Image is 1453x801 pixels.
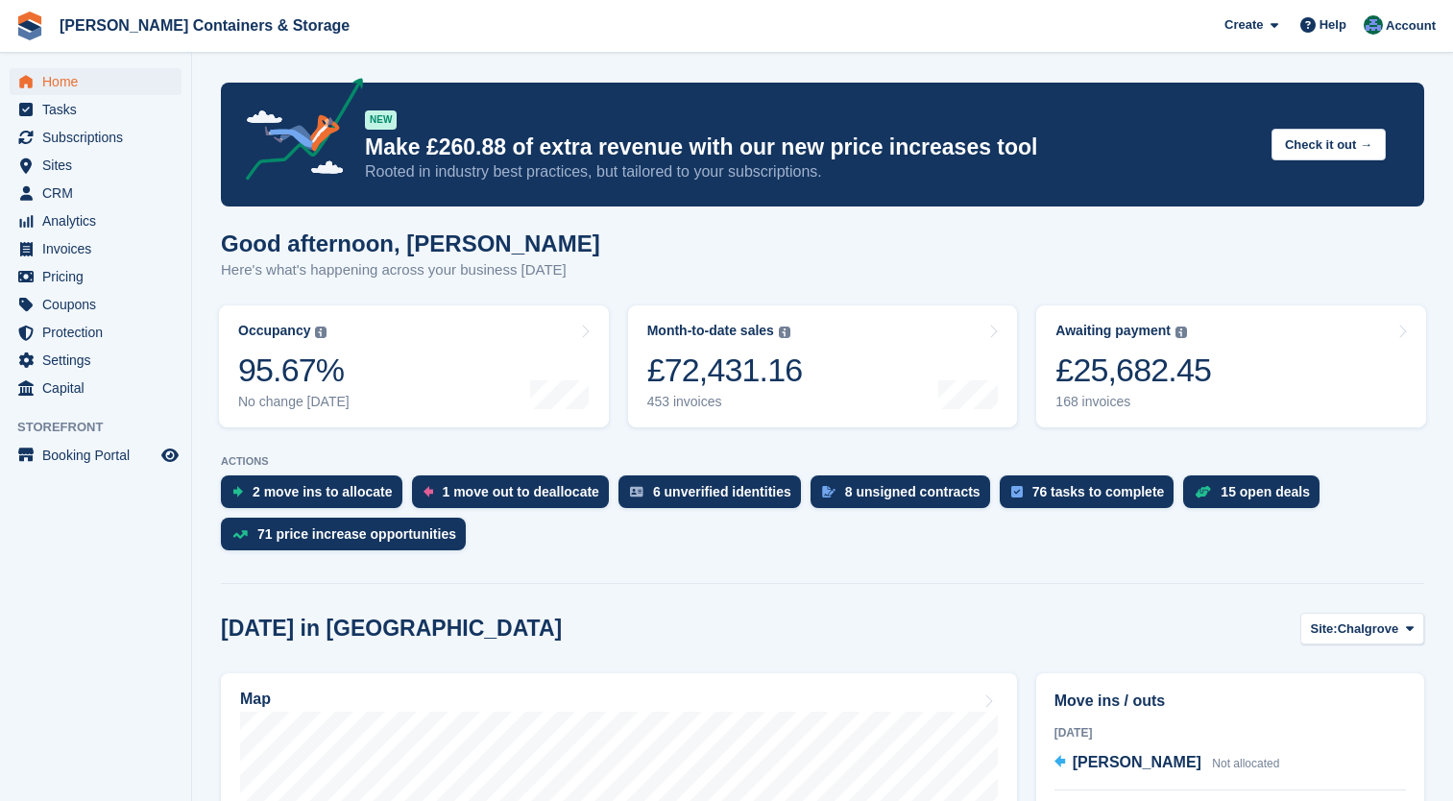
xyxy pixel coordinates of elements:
span: Invoices [42,235,157,262]
span: Site: [1311,619,1338,639]
div: 8 unsigned contracts [845,484,981,499]
a: menu [10,235,182,262]
div: Awaiting payment [1055,323,1171,339]
a: 15 open deals [1183,475,1329,518]
span: Analytics [42,207,157,234]
img: icon-info-grey-7440780725fd019a000dd9b08b2336e03edf1995a4989e88bcd33f0948082b44.svg [1175,327,1187,338]
div: 95.67% [238,351,350,390]
p: ACTIONS [221,455,1424,468]
div: 6 unverified identities [653,484,791,499]
a: menu [10,96,182,123]
span: [PERSON_NAME] [1073,754,1201,770]
a: Preview store [158,444,182,467]
span: Not allocated [1212,757,1279,770]
a: menu [10,124,182,151]
span: Subscriptions [42,124,157,151]
a: Occupancy 95.67% No change [DATE] [219,305,609,427]
img: price-adjustments-announcement-icon-8257ccfd72463d97f412b2fc003d46551f7dbcb40ab6d574587a9cd5c0d94... [230,78,364,187]
h1: Good afternoon, [PERSON_NAME] [221,231,600,256]
a: menu [10,180,182,206]
p: Make £260.88 of extra revenue with our new price increases tool [365,133,1256,161]
div: 15 open deals [1221,484,1310,499]
span: Create [1224,15,1263,35]
div: 76 tasks to complete [1032,484,1165,499]
h2: Map [240,691,271,708]
span: Chalgrove [1338,619,1399,639]
a: menu [10,68,182,95]
a: 6 unverified identities [618,475,811,518]
a: [PERSON_NAME] Containers & Storage [52,10,357,41]
span: CRM [42,180,157,206]
a: menu [10,291,182,318]
span: Capital [42,375,157,401]
div: 71 price increase opportunities [257,526,456,542]
img: stora-icon-8386f47178a22dfd0bd8f6a31ec36ba5ce8667c1dd55bd0f319d3a0aa187defe.svg [15,12,44,40]
span: Pricing [42,263,157,290]
a: [PERSON_NAME] Not allocated [1054,751,1280,776]
img: icon-info-grey-7440780725fd019a000dd9b08b2336e03edf1995a4989e88bcd33f0948082b44.svg [315,327,327,338]
a: 76 tasks to complete [1000,475,1184,518]
img: move_outs_to_deallocate_icon-f764333ba52eb49d3ac5e1228854f67142a1ed5810a6f6cc68b1a99e826820c5.svg [424,486,433,498]
span: Sites [42,152,157,179]
div: Occupancy [238,323,310,339]
a: Month-to-date sales £72,431.16 453 invoices [628,305,1018,427]
span: Booking Portal [42,442,157,469]
a: 8 unsigned contracts [811,475,1000,518]
a: menu [10,207,182,234]
span: Coupons [42,291,157,318]
img: move_ins_to_allocate_icon-fdf77a2bb77ea45bf5b3d319d69a93e2d87916cf1d5bf7949dd705db3b84f3ca.svg [232,486,243,498]
img: icon-info-grey-7440780725fd019a000dd9b08b2336e03edf1995a4989e88bcd33f0948082b44.svg [779,327,790,338]
a: 71 price increase opportunities [221,518,475,560]
img: price_increase_opportunities-93ffe204e8149a01c8c9dc8f82e8f89637d9d84a8eef4429ea346261dce0b2c0.svg [232,530,248,539]
div: [DATE] [1054,724,1406,741]
span: Protection [42,319,157,346]
span: Settings [42,347,157,374]
a: menu [10,442,182,469]
div: £25,682.45 [1055,351,1211,390]
p: Here's what's happening across your business [DATE] [221,259,600,281]
span: Home [42,68,157,95]
span: Storefront [17,418,191,437]
img: contract_signature_icon-13c848040528278c33f63329250d36e43548de30e8caae1d1a13099fd9432cc5.svg [822,486,835,498]
div: £72,431.16 [647,351,803,390]
a: 1 move out to deallocate [412,475,618,518]
a: menu [10,152,182,179]
span: Account [1386,16,1436,36]
button: Site: Chalgrove [1300,613,1425,644]
span: Tasks [42,96,157,123]
span: Help [1320,15,1346,35]
a: menu [10,319,182,346]
div: 2 move ins to allocate [253,484,393,499]
p: Rooted in industry best practices, but tailored to your subscriptions. [365,161,1256,182]
div: 1 move out to deallocate [443,484,599,499]
a: menu [10,375,182,401]
div: NEW [365,110,397,130]
img: deal-1b604bf984904fb50ccaf53a9ad4b4a5d6e5aea283cecdc64d6e3604feb123c2.svg [1195,485,1211,498]
div: 453 invoices [647,394,803,410]
img: verify_identity-adf6edd0f0f0b5bbfe63781bf79b02c33cf7c696d77639b501bdc392416b5a36.svg [630,486,643,498]
div: Month-to-date sales [647,323,774,339]
img: Ricky Sanmarco [1364,15,1383,35]
button: Check it out → [1271,129,1386,160]
a: 2 move ins to allocate [221,475,412,518]
div: No change [DATE] [238,394,350,410]
h2: [DATE] in [GEOGRAPHIC_DATA] [221,616,562,642]
div: 168 invoices [1055,394,1211,410]
h2: Move ins / outs [1054,690,1406,713]
img: task-75834270c22a3079a89374b754ae025e5fb1db73e45f91037f5363f120a921f8.svg [1011,486,1023,498]
a: Awaiting payment £25,682.45 168 invoices [1036,305,1426,427]
a: menu [10,263,182,290]
a: menu [10,347,182,374]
